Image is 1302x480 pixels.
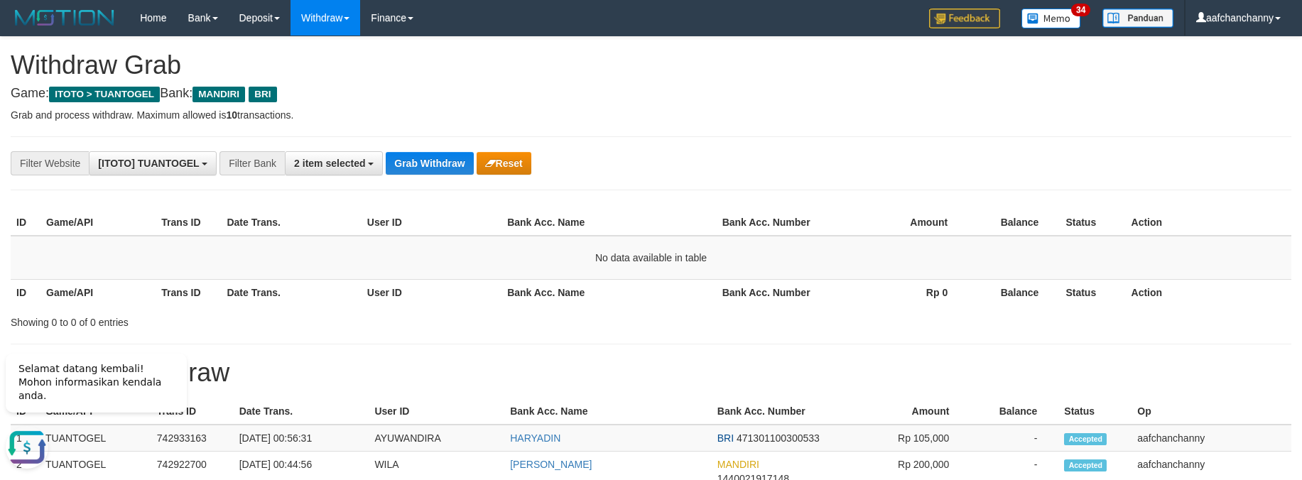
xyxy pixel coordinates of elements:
div: Filter Bank [219,151,285,175]
span: Copy 471301100300533 to clipboard [737,432,820,444]
th: Date Trans. [221,209,361,236]
th: User ID [362,279,501,305]
span: BRI [717,432,734,444]
span: BRI [249,87,276,102]
th: Balance [969,279,1060,305]
th: Amount [832,209,969,236]
th: Action [1126,209,1291,236]
span: Accepted [1064,433,1107,445]
td: Rp 105,000 [838,425,971,452]
button: Reset [477,152,531,175]
th: ID [11,279,40,305]
span: [ITOTO] TUANTOGEL [98,158,199,169]
h1: Withdraw Grab [11,51,1291,80]
th: Game/API [40,209,156,236]
button: 2 item selected [285,151,383,175]
td: AYUWANDIRA [369,425,504,452]
strong: 10 [226,109,237,121]
th: Bank Acc. Number [717,279,832,305]
th: Bank Acc. Name [501,279,717,305]
span: Accepted [1064,459,1107,471]
th: Balance [969,209,1060,236]
h1: 15 Latest Withdraw [11,359,1291,387]
div: Showing 0 to 0 of 0 entries [11,310,532,329]
img: panduan.png [1102,9,1173,28]
th: User ID [362,209,501,236]
th: Rp 0 [832,279,969,305]
th: Op [1132,398,1291,425]
th: Status [1060,209,1125,236]
td: No data available in table [11,236,1291,280]
th: Date Trans. [221,279,361,305]
th: Status [1060,279,1125,305]
button: Open LiveChat chat widget [6,85,48,128]
td: [DATE] 00:56:31 [234,425,369,452]
th: Bank Acc. Number [712,398,838,425]
img: MOTION_logo.png [11,7,119,28]
img: Button%20Memo.svg [1021,9,1081,28]
th: Bank Acc. Name [501,209,717,236]
span: ITOTO > TUANTOGEL [49,87,160,102]
th: Date Trans. [234,398,369,425]
th: Game/API [40,279,156,305]
th: Trans ID [156,279,221,305]
th: Trans ID [156,209,221,236]
p: Grab and process withdraw. Maximum allowed is transactions. [11,108,1291,122]
th: Amount [838,398,971,425]
span: 34 [1071,4,1090,16]
th: User ID [369,398,504,425]
th: Balance [970,398,1058,425]
h4: Game: Bank: [11,87,1291,101]
img: Feedback.jpg [929,9,1000,28]
th: ID [11,209,40,236]
th: Status [1058,398,1132,425]
td: aafchanchanny [1132,425,1291,452]
th: Bank Acc. Number [717,209,832,236]
span: 2 item selected [294,158,365,169]
td: - [970,425,1058,452]
a: [PERSON_NAME] [510,459,592,470]
button: Grab Withdraw [386,152,473,175]
div: Filter Website [11,151,89,175]
span: MANDIRI [717,459,759,470]
th: Action [1126,279,1291,305]
span: MANDIRI [192,87,245,102]
span: Selamat datang kembali! Mohon informasikan kendala anda. [18,22,161,60]
button: [ITOTO] TUANTOGEL [89,151,217,175]
a: HARYADIN [510,432,560,444]
th: Bank Acc. Name [504,398,712,425]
